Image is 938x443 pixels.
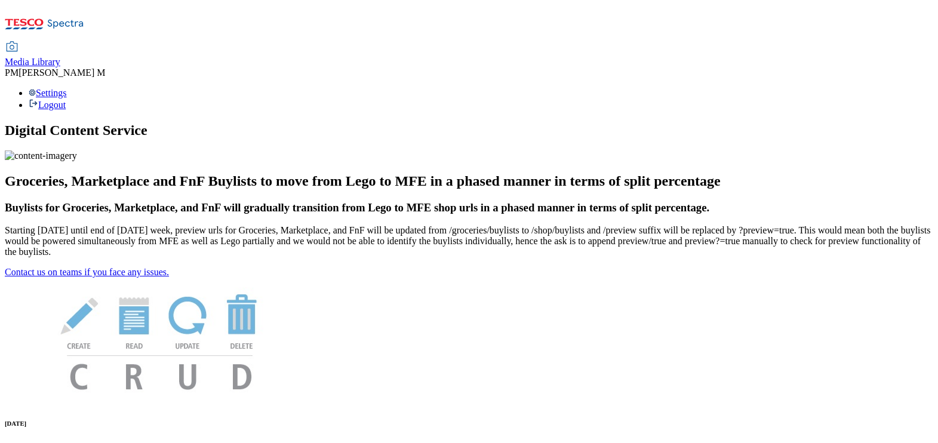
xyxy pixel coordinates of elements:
a: Settings [29,88,67,98]
span: [PERSON_NAME] M [19,67,105,78]
p: Starting [DATE] until end of [DATE] week, preview urls for Groceries, Marketplace, and FnF will b... [5,225,933,257]
h6: [DATE] [5,420,933,427]
a: Logout [29,100,66,110]
a: Media Library [5,42,60,67]
h1: Digital Content Service [5,122,933,139]
img: content-imagery [5,150,77,161]
span: Media Library [5,57,60,67]
span: PM [5,67,19,78]
h3: Buylists for Groceries, Marketplace, and FnF will gradually transition from Lego to MFE shop urls... [5,201,933,214]
h2: Groceries, Marketplace and FnF Buylists to move from Lego to MFE in a phased manner in terms of s... [5,173,933,189]
a: Contact us on teams if you face any issues. [5,267,169,277]
img: News Image [5,278,315,402]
